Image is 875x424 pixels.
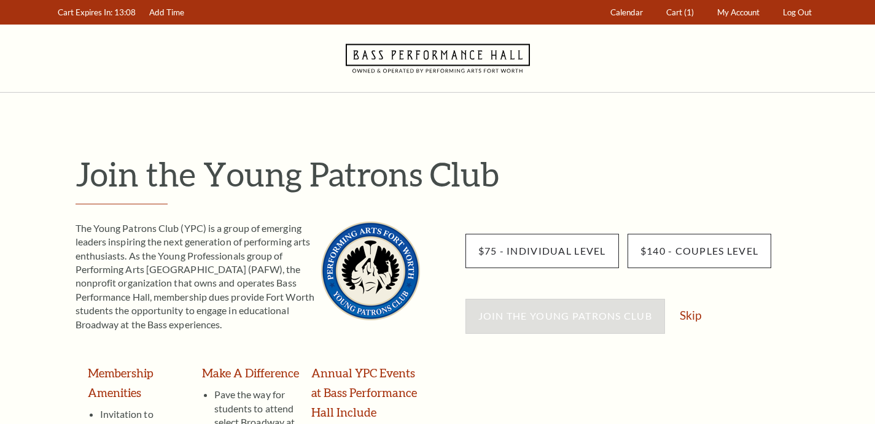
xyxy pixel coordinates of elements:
a: Calendar [604,1,648,25]
h3: Annual YPC Events at Bass Performance Hall Include [311,363,419,422]
a: My Account [711,1,765,25]
span: (1) [684,7,694,17]
span: 13:08 [114,7,136,17]
span: Cart Expires In: [58,7,112,17]
span: Calendar [610,7,643,17]
h3: Membership Amenities [88,363,190,403]
input: $140 - Couples Level [628,234,772,268]
span: Cart [666,7,682,17]
a: Log Out [777,1,817,25]
input: $75 - Individual Level [465,234,619,268]
a: Add Time [143,1,190,25]
span: My Account [717,7,760,17]
p: The Young Patrons Club (YPC) is a group of emerging leaders inspiring the next generation of perf... [76,222,420,331]
span: Join the Young Patrons Club [478,310,653,322]
a: Skip [680,309,701,321]
button: Join the Young Patrons Club [465,299,666,333]
a: Cart (1) [660,1,699,25]
h3: Make A Difference [202,363,300,383]
h1: Join the Young Patrons Club [76,154,819,194]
